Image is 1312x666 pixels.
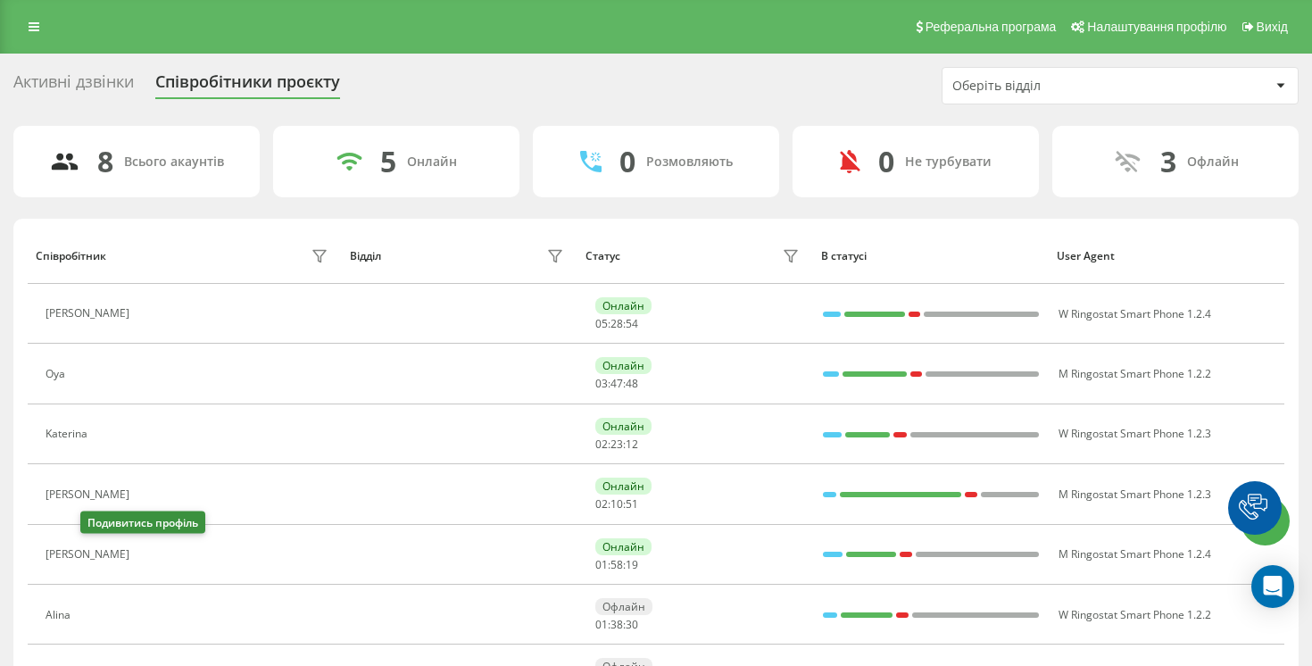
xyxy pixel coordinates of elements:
[626,557,638,572] span: 19
[1057,250,1275,262] div: User Agent
[610,376,623,391] span: 47
[595,496,608,512] span: 02
[595,478,652,495] div: Онлайн
[610,557,623,572] span: 58
[1251,565,1294,608] div: Open Intercom Messenger
[80,512,205,534] div: Подивитись профіль
[595,318,638,330] div: : :
[13,72,134,100] div: Активні дзвінки
[36,250,106,262] div: Співробітник
[626,376,638,391] span: 48
[610,617,623,632] span: 38
[1160,145,1176,179] div: 3
[610,496,623,512] span: 10
[1059,366,1211,381] span: M Ringostat Smart Phone 1.2.2
[595,316,608,331] span: 05
[1257,20,1288,34] span: Вихід
[1087,20,1226,34] span: Налаштування профілю
[619,145,635,179] div: 0
[610,316,623,331] span: 28
[155,72,340,100] div: Співробітники проєкту
[380,145,396,179] div: 5
[595,438,638,451] div: : :
[595,559,638,571] div: : :
[595,297,652,314] div: Онлайн
[585,250,620,262] div: Статус
[595,538,652,555] div: Онлайн
[595,357,652,374] div: Онлайн
[595,617,608,632] span: 01
[46,368,70,380] div: Oya
[595,498,638,511] div: : :
[595,418,652,435] div: Онлайн
[46,428,92,440] div: Katerina
[626,496,638,512] span: 51
[1187,154,1239,170] div: Офлайн
[1059,546,1211,562] span: M Ringostat Smart Phone 1.2.4
[124,154,224,170] div: Всього акаунтів
[46,548,134,561] div: [PERSON_NAME]
[46,307,134,320] div: [PERSON_NAME]
[626,617,638,632] span: 30
[1059,426,1211,441] span: W Ringostat Smart Phone 1.2.3
[626,437,638,452] span: 12
[595,598,652,615] div: Офлайн
[1059,306,1211,321] span: W Ringostat Smart Phone 1.2.4
[407,154,457,170] div: Онлайн
[46,488,134,501] div: [PERSON_NAME]
[905,154,992,170] div: Не турбувати
[595,557,608,572] span: 01
[595,619,638,631] div: : :
[350,250,381,262] div: Відділ
[1059,607,1211,622] span: W Ringostat Smart Phone 1.2.2
[595,437,608,452] span: 02
[646,154,733,170] div: Розмовляють
[952,79,1166,94] div: Оберіть відділ
[821,250,1040,262] div: В статусі
[878,145,894,179] div: 0
[46,609,75,621] div: Alina
[1059,487,1211,502] span: M Ringostat Smart Phone 1.2.3
[610,437,623,452] span: 23
[595,378,638,390] div: : :
[626,316,638,331] span: 54
[926,20,1057,34] span: Реферальна програма
[97,145,113,179] div: 8
[595,376,608,391] span: 03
